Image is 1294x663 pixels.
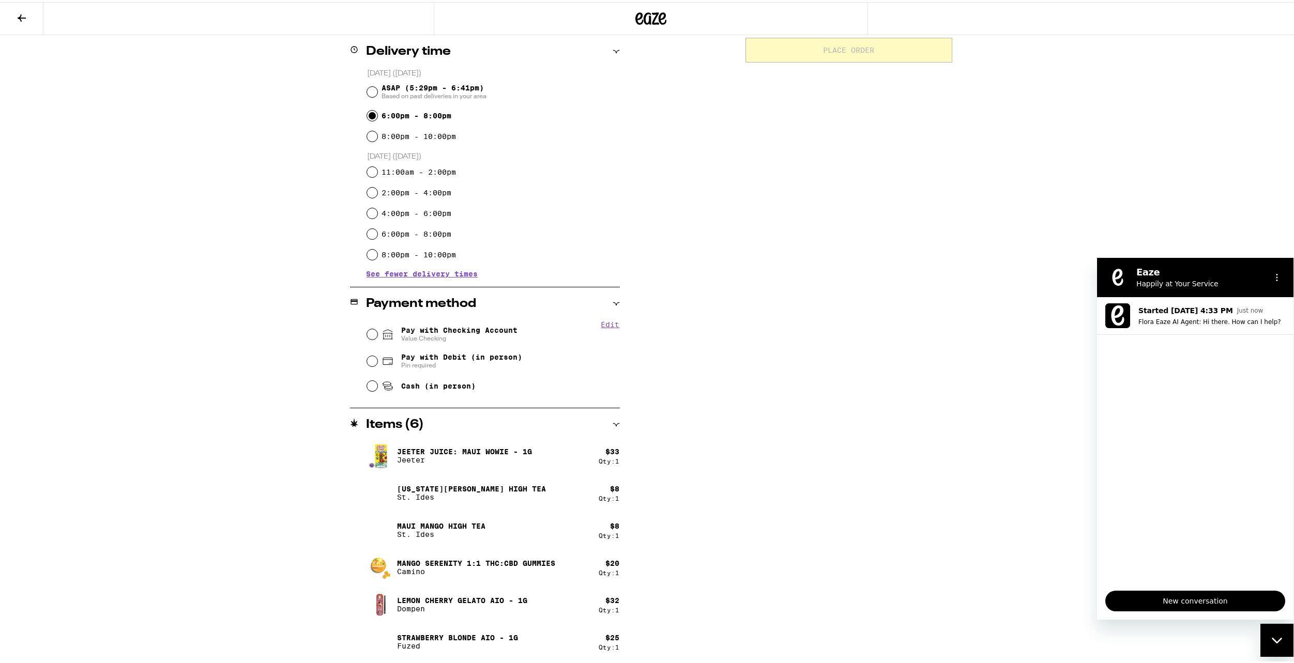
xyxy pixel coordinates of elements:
[367,268,478,275] button: See fewer delivery times
[401,324,517,341] span: Pay with Checking Account
[606,594,620,603] div: $ 32
[398,491,546,499] p: St. Ides
[367,588,395,617] img: Lemon Cherry Gelato AIO - 1g
[606,557,620,565] div: $ 20
[401,351,522,359] span: Pay with Debit (in person)
[1097,256,1293,618] iframe: Messaging window
[382,130,456,138] label: 8:00pm - 10:00pm
[398,445,532,454] p: Jeeter Juice: Maui Wowie - 1g
[367,625,395,654] img: Strawberry Blonde AIO - 1g
[601,318,620,327] button: Edit
[398,520,486,528] p: Maui Mango High Tea
[599,530,620,537] div: Qty: 1
[611,483,620,491] div: $ 8
[401,380,476,388] span: Cash (in person)
[382,187,451,195] label: 2:00pm - 4:00pm
[367,67,620,76] p: [DATE] ([DATE])
[398,640,519,648] p: Fuzed
[611,520,620,528] div: $ 8
[367,514,395,543] img: Maui Mango High Tea
[382,90,486,98] span: Based on past deliveries in your area
[398,565,556,574] p: Camino
[367,150,620,160] p: [DATE] ([DATE])
[367,551,395,580] img: Mango Serenity 1:1 THC:CBD Gummies
[367,417,424,429] h2: Items ( 6 )
[367,43,451,56] h2: Delivery time
[599,567,620,574] div: Qty: 1
[401,332,517,341] span: Value Checking
[382,249,456,257] label: 8:00pm - 10:00pm
[606,445,620,454] div: $ 33
[367,296,477,308] h2: Payment method
[382,228,451,236] label: 6:00pm - 8:00pm
[401,359,522,367] span: Pin required
[606,631,620,640] div: $ 25
[398,454,532,462] p: Jeeter
[599,456,620,462] div: Qty: 1
[398,594,528,603] p: Lemon Cherry Gelato AIO - 1g
[823,44,874,52] span: Place Order
[382,207,451,215] label: 4:00pm - 6:00pm
[398,557,556,565] p: Mango Serenity 1:1 THC:CBD Gummies
[398,483,546,491] p: [US_STATE][PERSON_NAME] High Tea
[382,110,451,118] label: 6:00pm - 8:00pm
[1260,622,1293,655] iframe: Button to launch messaging window, conversation in progress
[745,36,952,60] button: Place Order
[398,528,486,536] p: St. Ides
[599,642,620,649] div: Qty: 1
[398,631,519,640] p: Strawberry Blonde AIO - 1g
[367,476,395,505] img: Georgia Peach High Tea
[382,166,456,174] label: 11:00am - 2:00pm
[599,605,620,611] div: Qty: 1
[398,603,528,611] p: Dompen
[382,82,486,98] span: ASAP (5:29pm - 6:41pm)
[367,439,395,468] img: Jeeter Juice: Maui Wowie - 1g
[599,493,620,500] div: Qty: 1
